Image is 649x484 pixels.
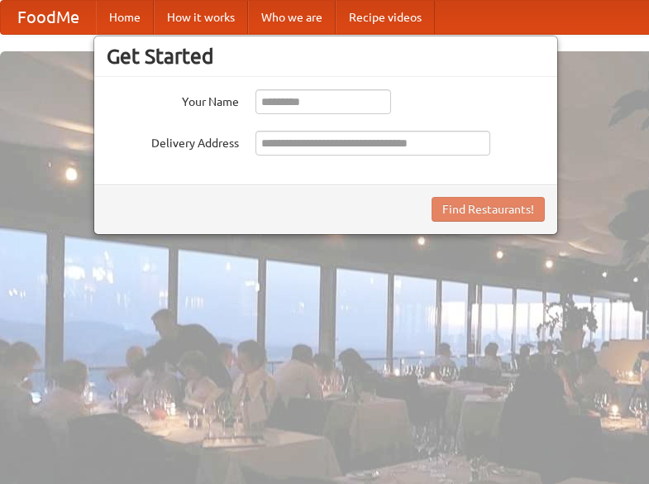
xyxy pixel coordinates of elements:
[107,131,239,151] label: Delivery Address
[248,1,336,34] a: Who we are
[154,1,248,34] a: How it works
[107,89,239,110] label: Your Name
[336,1,435,34] a: Recipe videos
[107,44,545,69] h3: Get Started
[96,1,154,34] a: Home
[1,1,96,34] a: FoodMe
[432,197,545,222] button: Find Restaurants!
